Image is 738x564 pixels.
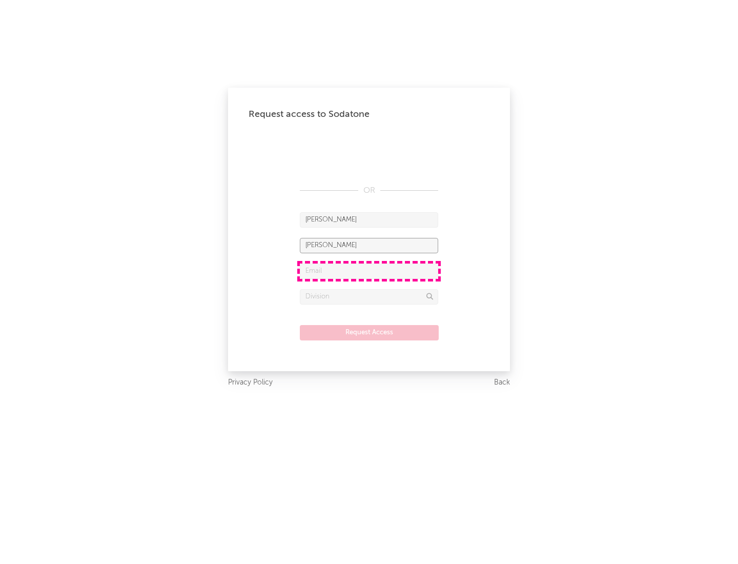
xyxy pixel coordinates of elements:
[300,238,438,253] input: Last Name
[249,108,489,120] div: Request access to Sodatone
[300,325,439,340] button: Request Access
[300,289,438,305] input: Division
[300,264,438,279] input: Email
[494,376,510,389] a: Back
[300,185,438,197] div: OR
[300,212,438,228] input: First Name
[228,376,273,389] a: Privacy Policy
